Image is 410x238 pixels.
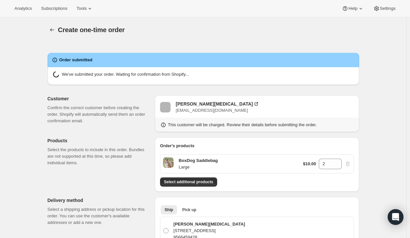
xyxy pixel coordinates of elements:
button: Settings [369,4,400,13]
p: Delivery method [48,197,150,204]
p: This customer will be charged. Review their details before submitting the order. [168,122,317,128]
p: We've submitted your order. Waiting for confirmation from Shopify... [62,71,189,80]
p: Select a shipping address or pickup location for this order. You can use the customer's available... [48,206,150,226]
span: Help [348,6,357,11]
p: [PERSON_NAME][MEDICAL_DATA] [174,221,245,228]
p: Large [179,164,218,170]
span: Select additional products [164,179,213,185]
div: Open Intercom Messenger [388,209,403,225]
span: Tools [76,6,87,11]
span: Order's products [160,143,195,148]
span: Create one-time order [58,26,125,33]
span: Analytics [14,6,32,11]
button: Select additional products [160,177,217,187]
div: [PERSON_NAME][MEDICAL_DATA] [176,101,253,107]
p: $10.00 [303,161,316,167]
p: BoxDog Saddlebag [179,157,218,164]
p: Customer [48,95,150,102]
button: Tools [72,4,97,13]
span: Bobby Squint [160,102,171,112]
p: [STREET_ADDRESS] [174,228,245,234]
button: Subscriptions [37,4,71,13]
span: Ship [165,207,173,212]
button: Analytics [10,4,36,13]
span: [EMAIL_ADDRESS][DOMAIN_NAME] [176,108,248,113]
span: Subscriptions [41,6,67,11]
p: Confirm the correct customer before creating the order. Shopify will automatically send them an o... [48,105,150,124]
span: Pick up [182,207,196,212]
span: Settings [380,6,396,11]
p: Products [48,137,150,144]
p: Select the products to include in this order. Bundles are not supported at this time, so please a... [48,147,150,166]
h2: Order submitted [59,57,92,63]
button: Help [338,4,368,13]
span: Large [163,157,174,168]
